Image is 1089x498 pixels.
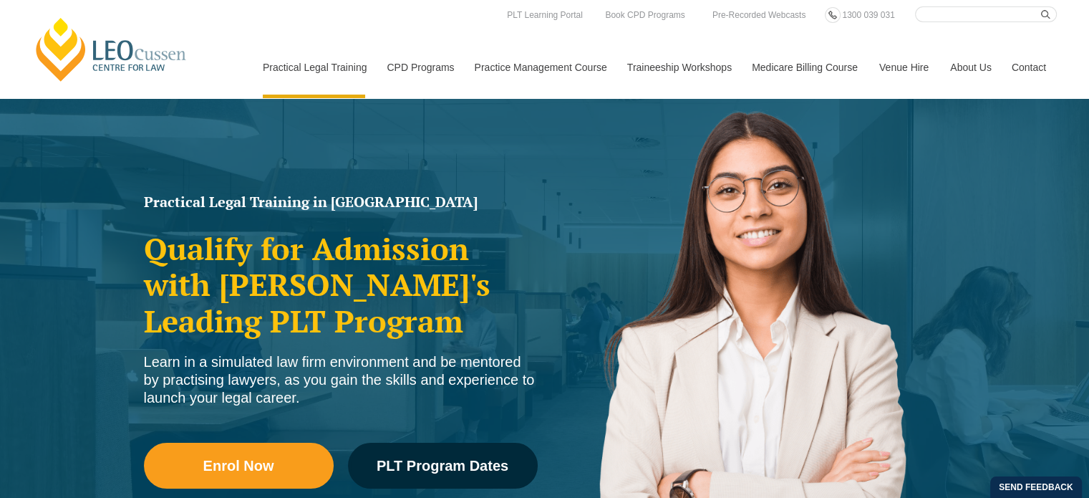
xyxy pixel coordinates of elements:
h1: Practical Legal Training in [GEOGRAPHIC_DATA] [144,195,538,209]
a: About Us [939,37,1001,98]
a: Practice Management Course [464,37,616,98]
a: 1300 039 031 [838,7,898,23]
a: PLT Program Dates [348,443,538,489]
span: PLT Program Dates [377,459,508,473]
div: Learn in a simulated law firm environment and be mentored by practising lawyers, as you gain the ... [144,353,538,407]
a: Traineeship Workshops [616,37,741,98]
h2: Qualify for Admission with [PERSON_NAME]'s Leading PLT Program [144,231,538,339]
a: [PERSON_NAME] Centre for Law [32,16,190,83]
a: Enrol Now [144,443,334,489]
a: Practical Legal Training [252,37,377,98]
a: Pre-Recorded Webcasts [709,7,810,23]
a: PLT Learning Portal [503,7,586,23]
a: Venue Hire [868,37,939,98]
a: Book CPD Programs [601,7,688,23]
a: Contact [1001,37,1057,98]
span: Enrol Now [203,459,274,473]
a: CPD Programs [376,37,463,98]
a: Medicare Billing Course [741,37,868,98]
span: 1300 039 031 [842,10,894,20]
